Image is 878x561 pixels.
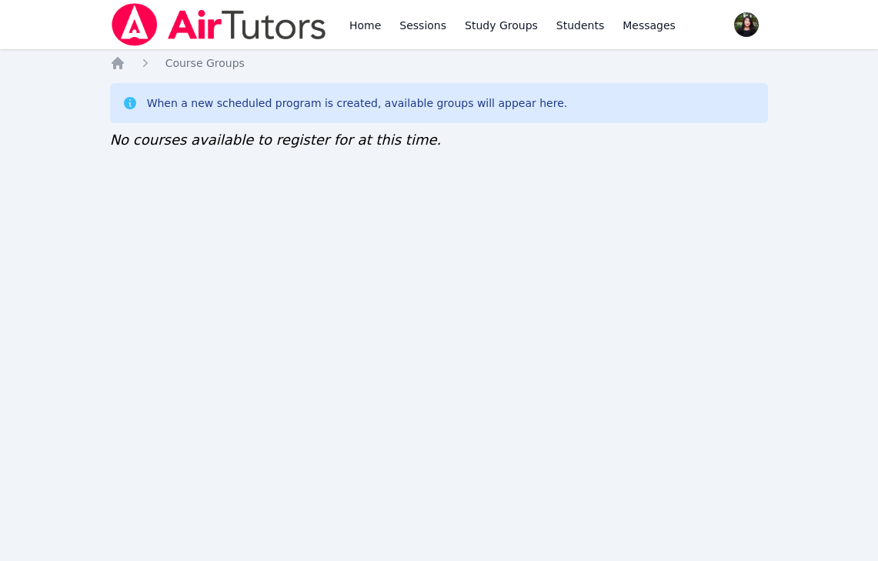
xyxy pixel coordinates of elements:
[165,57,245,69] span: Course Groups
[165,55,245,71] a: Course Groups
[110,55,769,71] nav: Breadcrumb
[110,3,328,46] img: Air Tutors
[623,18,676,33] span: Messages
[110,132,442,148] span: No courses available to register for at this time.
[147,95,568,111] div: When a new scheduled program is created, available groups will appear here.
